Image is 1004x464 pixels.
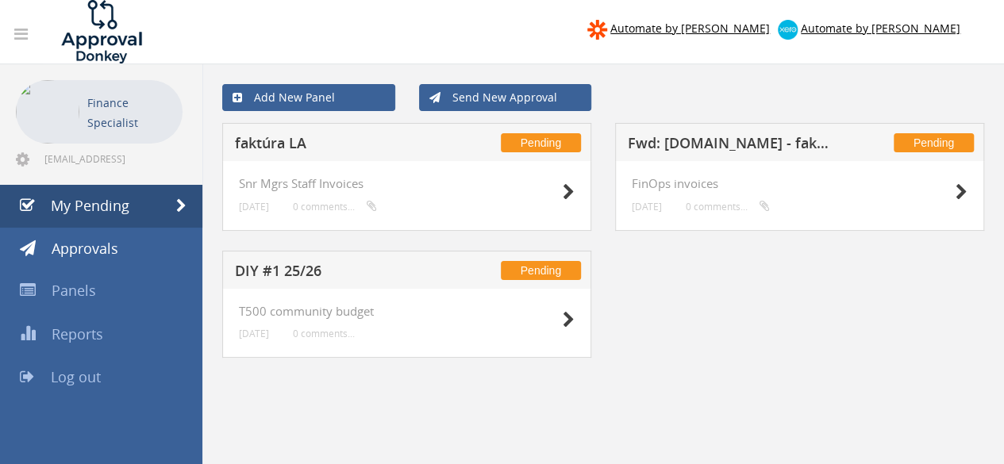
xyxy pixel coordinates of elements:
[501,133,581,152] span: Pending
[51,196,129,215] span: My Pending
[51,367,101,386] span: Log out
[419,84,592,111] a: Send New Approval
[628,136,834,155] h5: Fwd: [DOMAIN_NAME] - faktúra k objednávke 658565
[222,84,395,111] a: Add New Panel
[235,136,441,155] h5: faktúra LA
[52,239,118,258] span: Approvals
[778,20,798,40] img: xero-logo.png
[894,133,974,152] span: Pending
[801,21,960,36] span: Automate by [PERSON_NAME]
[87,93,175,132] p: Finance Specialist
[239,305,575,318] h4: T500 community budget
[52,281,96,300] span: Panels
[239,201,269,213] small: [DATE]
[293,328,355,339] small: 0 comments...
[610,21,770,36] span: Automate by [PERSON_NAME]
[632,201,662,213] small: [DATE]
[587,20,607,40] img: zapier-logomark.png
[293,201,377,213] small: 0 comments...
[235,263,441,283] h5: DIY #1 25/26
[632,177,967,190] h4: FinOps invoices
[239,328,269,339] small: [DATE]
[239,177,575,190] h4: Snr Mgrs Staff Invoices
[501,261,581,280] span: Pending
[52,324,103,343] span: Reports
[686,201,770,213] small: 0 comments...
[44,152,179,165] span: [EMAIL_ADDRESS][DOMAIN_NAME]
